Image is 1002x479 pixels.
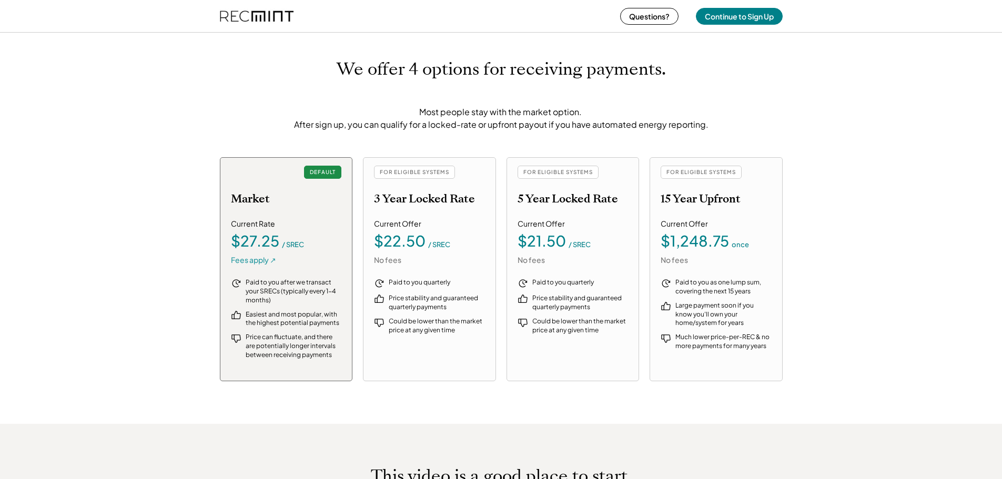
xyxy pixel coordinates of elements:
[246,310,342,328] div: Easiest and most popular, with the highest potential payments
[291,106,712,131] div: Most people stay with the market option. After sign up, you can qualify for a locked-rate or upfr...
[428,241,450,248] div: / SREC
[374,219,421,229] div: Current Offer
[696,8,783,25] button: Continue to Sign Up
[282,241,304,248] div: / SREC
[661,233,729,248] div: $1,248.75
[518,255,545,266] div: No fees
[246,278,342,304] div: Paid to you after we transact your SRECs (typically every 1-4 months)
[661,219,708,229] div: Current Offer
[518,219,565,229] div: Current Offer
[246,333,342,359] div: Price can fluctuate, and there are potentially longer intervals between receiving payments
[675,333,772,351] div: Much lower price-per-REC & no more payments for many years
[374,255,401,266] div: No fees
[532,294,629,312] div: Price stability and guaranteed quarterly payments
[231,192,270,206] h2: Market
[389,317,485,335] div: Could be lower than the market price at any given time
[389,294,485,312] div: Price stability and guaranteed quarterly payments
[620,8,679,25] button: Questions?
[532,278,629,287] div: Paid to you quarterly
[661,255,688,266] div: No fees
[374,233,426,248] div: $22.50
[675,278,772,296] div: Paid to you as one lump sum, covering the next 15 years
[389,278,485,287] div: Paid to you quarterly
[337,59,666,79] h1: We offer 4 options for receiving payments.
[661,166,742,179] div: FOR ELIGIBLE SYSTEMS
[518,233,566,248] div: $21.50
[231,255,276,266] div: Fees apply ↗
[661,192,741,206] h2: 15 Year Upfront
[374,166,455,179] div: FOR ELIGIBLE SYSTEMS
[374,192,475,206] h2: 3 Year Locked Rate
[304,166,341,179] div: DEFAULT
[518,166,599,179] div: FOR ELIGIBLE SYSTEMS
[220,2,293,30] img: recmint-logotype%403x%20%281%29.jpeg
[569,241,591,248] div: / SREC
[732,241,749,248] div: once
[231,233,279,248] div: $27.25
[231,219,275,229] div: Current Rate
[675,301,772,328] div: Large payment soon if you know you'll own your home/system for years
[518,192,618,206] h2: 5 Year Locked Rate
[532,317,629,335] div: Could be lower than the market price at any given time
